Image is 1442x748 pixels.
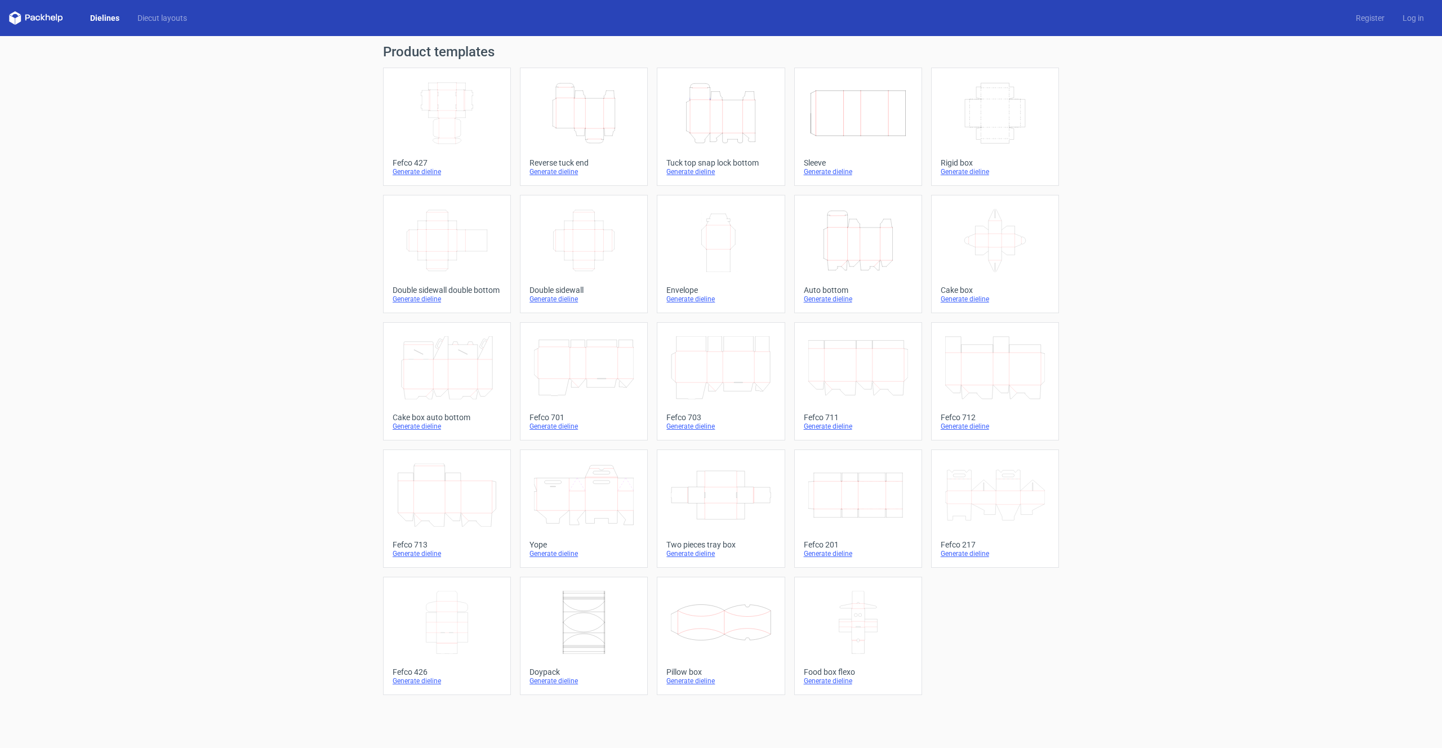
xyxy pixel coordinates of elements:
[941,295,1049,304] div: Generate dieline
[931,195,1059,313] a: Cake boxGenerate dieline
[529,549,638,558] div: Generate dieline
[520,68,648,186] a: Reverse tuck endGenerate dieline
[941,286,1049,295] div: Cake box
[383,449,511,568] a: Fefco 713Generate dieline
[657,449,785,568] a: Two pieces tray boxGenerate dieline
[393,167,501,176] div: Generate dieline
[383,68,511,186] a: Fefco 427Generate dieline
[804,422,913,431] div: Generate dieline
[666,540,775,549] div: Two pieces tray box
[794,322,922,440] a: Fefco 711Generate dieline
[520,449,648,568] a: YopeGenerate dieline
[393,158,501,167] div: Fefco 427
[529,422,638,431] div: Generate dieline
[383,45,1059,59] h1: Product templates
[804,549,913,558] div: Generate dieline
[666,413,775,422] div: Fefco 703
[520,577,648,695] a: DoypackGenerate dieline
[666,167,775,176] div: Generate dieline
[794,449,922,568] a: Fefco 201Generate dieline
[393,667,501,676] div: Fefco 426
[794,577,922,695] a: Food box flexoGenerate dieline
[666,667,775,676] div: Pillow box
[657,195,785,313] a: EnvelopeGenerate dieline
[804,413,913,422] div: Fefco 711
[941,167,1049,176] div: Generate dieline
[666,422,775,431] div: Generate dieline
[529,667,638,676] div: Doypack
[941,549,1049,558] div: Generate dieline
[931,68,1059,186] a: Rigid boxGenerate dieline
[520,195,648,313] a: Double sidewallGenerate dieline
[941,158,1049,167] div: Rigid box
[804,667,913,676] div: Food box flexo
[383,322,511,440] a: Cake box auto bottomGenerate dieline
[804,295,913,304] div: Generate dieline
[393,422,501,431] div: Generate dieline
[128,12,196,24] a: Diecut layouts
[941,422,1049,431] div: Generate dieline
[666,295,775,304] div: Generate dieline
[1394,12,1433,24] a: Log in
[804,158,913,167] div: Sleeve
[657,577,785,695] a: Pillow boxGenerate dieline
[529,413,638,422] div: Fefco 701
[804,676,913,685] div: Generate dieline
[657,68,785,186] a: Tuck top snap lock bottomGenerate dieline
[1347,12,1394,24] a: Register
[666,549,775,558] div: Generate dieline
[666,158,775,167] div: Tuck top snap lock bottom
[666,286,775,295] div: Envelope
[794,195,922,313] a: Auto bottomGenerate dieline
[666,676,775,685] div: Generate dieline
[529,295,638,304] div: Generate dieline
[393,295,501,304] div: Generate dieline
[383,195,511,313] a: Double sidewall double bottomGenerate dieline
[794,68,922,186] a: SleeveGenerate dieline
[804,540,913,549] div: Fefco 201
[529,158,638,167] div: Reverse tuck end
[804,167,913,176] div: Generate dieline
[393,413,501,422] div: Cake box auto bottom
[941,540,1049,549] div: Fefco 217
[931,449,1059,568] a: Fefco 217Generate dieline
[529,286,638,295] div: Double sidewall
[393,549,501,558] div: Generate dieline
[393,676,501,685] div: Generate dieline
[657,322,785,440] a: Fefco 703Generate dieline
[804,286,913,295] div: Auto bottom
[941,413,1049,422] div: Fefco 712
[529,676,638,685] div: Generate dieline
[520,322,648,440] a: Fefco 701Generate dieline
[529,540,638,549] div: Yope
[393,286,501,295] div: Double sidewall double bottom
[383,577,511,695] a: Fefco 426Generate dieline
[931,322,1059,440] a: Fefco 712Generate dieline
[81,12,128,24] a: Dielines
[393,540,501,549] div: Fefco 713
[529,167,638,176] div: Generate dieline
